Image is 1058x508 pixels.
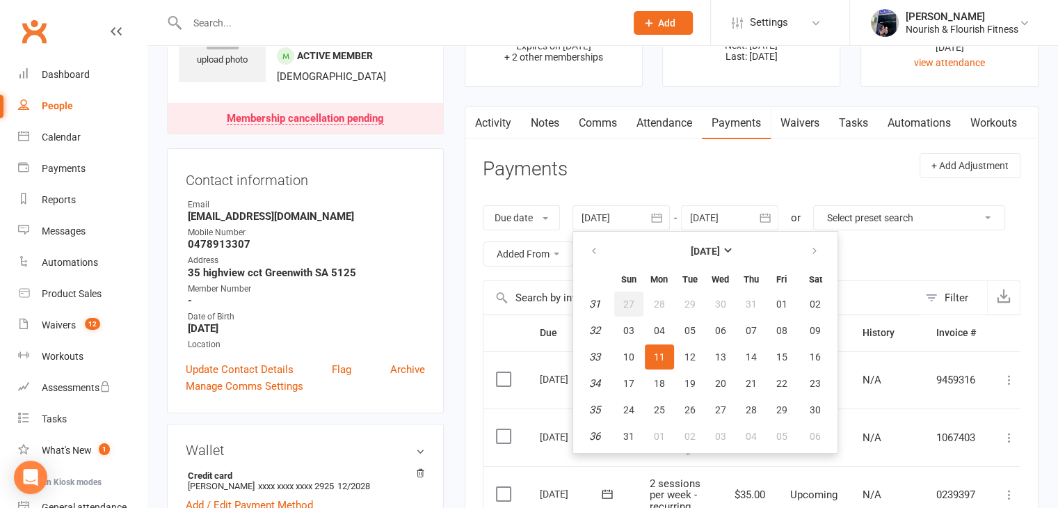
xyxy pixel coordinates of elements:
[614,292,643,317] button: 27
[654,404,665,415] span: 25
[18,122,147,153] a: Calendar
[675,292,705,317] button: 29
[188,254,425,267] div: Address
[188,210,425,223] strong: [EMAIL_ADDRESS][DOMAIN_NAME]
[42,132,81,143] div: Calendar
[504,51,603,63] span: + 2 other memberships
[776,404,787,415] span: 29
[623,404,634,415] span: 24
[771,107,829,139] a: Waivers
[589,404,600,416] em: 35
[483,281,918,315] input: Search by invoice number
[645,371,674,396] button: 18
[623,431,634,442] span: 31
[483,159,568,180] h3: Payments
[589,351,600,363] em: 33
[645,424,674,449] button: 01
[527,315,637,351] th: Due
[627,107,702,139] a: Attendance
[654,378,665,389] span: 18
[614,318,643,343] button: 03
[654,351,665,363] span: 11
[798,292,833,317] button: 02
[715,325,726,336] span: 06
[871,9,899,37] img: thumb_image1701402040.png
[746,404,757,415] span: 28
[188,238,425,251] strong: 0478913307
[258,481,334,491] span: xxxx xxxx xxxx 2925
[332,361,351,378] a: Flag
[623,378,634,389] span: 17
[715,351,726,363] span: 13
[623,299,634,310] span: 27
[798,424,833,449] button: 06
[737,318,766,343] button: 07
[589,298,600,310] em: 31
[798,344,833,370] button: 16
[675,40,827,62] p: Next: [DATE] Last: [DATE]
[42,382,111,393] div: Assessments
[18,341,147,372] a: Workouts
[906,10,1018,23] div: [PERSON_NAME]
[791,209,801,226] div: or
[18,216,147,247] a: Messages
[540,483,604,505] div: [DATE]
[874,40,1025,55] div: [DATE]
[691,246,720,257] strong: [DATE]
[188,338,425,351] div: Location
[614,397,643,422] button: 24
[706,318,735,343] button: 06
[750,7,788,38] span: Settings
[746,351,757,363] span: 14
[18,184,147,216] a: Reports
[654,431,665,442] span: 01
[675,397,705,422] button: 26
[737,397,766,422] button: 28
[767,397,796,422] button: 29
[42,69,90,80] div: Dashboard
[621,274,636,285] small: Sunday
[675,318,705,343] button: 05
[623,325,634,336] span: 03
[918,281,987,315] button: Filter
[746,431,757,442] span: 04
[614,344,643,370] button: 10
[863,374,881,386] span: N/A
[810,351,821,363] span: 16
[14,461,47,494] div: Open Intercom Messenger
[798,318,833,343] button: 09
[863,431,881,444] span: N/A
[42,225,86,237] div: Messages
[790,489,837,501] span: Upcoming
[589,430,600,443] em: 36
[390,361,425,378] a: Archive
[645,344,674,370] button: 11
[878,107,961,139] a: Automations
[920,153,1020,178] button: + Add Adjustment
[658,17,675,29] span: Add
[186,167,425,188] h3: Contact information
[483,205,560,230] button: Due date
[623,351,634,363] span: 10
[18,59,147,90] a: Dashboard
[810,378,821,389] span: 23
[914,57,985,68] a: view attendance
[188,294,425,307] strong: -
[706,397,735,422] button: 27
[654,299,665,310] span: 28
[767,371,796,396] button: 22
[706,292,735,317] button: 30
[540,426,604,447] div: [DATE]
[767,344,796,370] button: 15
[706,344,735,370] button: 13
[645,318,674,343] button: 04
[945,289,968,306] div: Filter
[744,274,759,285] small: Thursday
[188,470,418,481] strong: Credit card
[18,90,147,122] a: People
[186,378,303,395] a: Manage Comms Settings
[702,107,771,139] a: Payments
[42,257,98,268] div: Automations
[42,413,67,424] div: Tasks
[42,351,83,362] div: Workouts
